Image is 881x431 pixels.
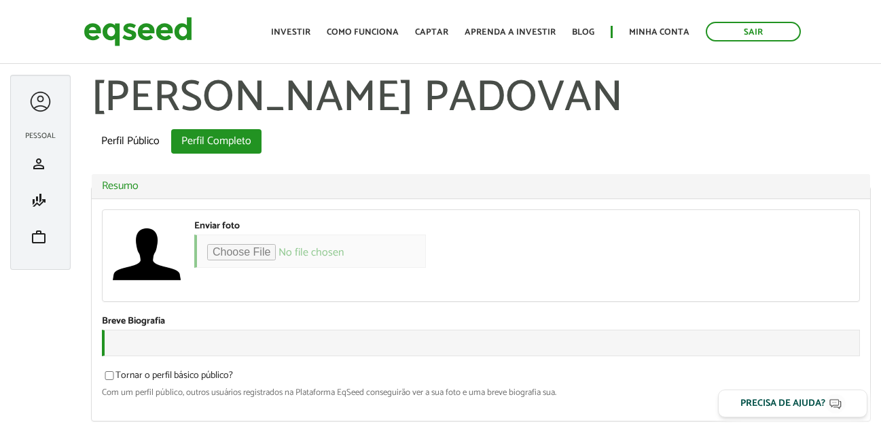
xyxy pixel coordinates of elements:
[629,28,689,37] a: Minha conta
[18,219,63,256] li: Meu portfólio
[171,129,262,154] a: Perfil Completo
[327,28,399,37] a: Como funciona
[28,89,53,114] a: Expandir menu
[31,192,47,209] span: finance_mode
[31,229,47,245] span: work
[84,14,192,50] img: EqSeed
[194,222,240,231] label: Enviar foto
[18,145,63,182] li: Meu perfil
[706,22,801,41] a: Sair
[415,28,448,37] a: Captar
[102,371,233,385] label: Tornar o perfil básico público?
[271,28,310,37] a: Investir
[91,75,871,122] h1: [PERSON_NAME] PADOVAN
[102,388,860,397] div: Com um perfil público, outros usuários registrados na Plataforma EqSeed conseguirão ver a sua fot...
[113,220,181,288] a: Ver perfil do usuário.
[31,156,47,172] span: person
[18,182,63,219] li: Minha simulação
[572,28,594,37] a: Blog
[97,371,122,380] input: Tornar o perfil básico público?
[113,220,181,288] img: Foto de BRUNO CINTAS PADOVAN
[21,156,60,172] a: person
[102,181,860,192] a: Resumo
[102,317,165,326] label: Breve Biografia
[21,229,60,245] a: work
[21,192,60,209] a: finance_mode
[465,28,556,37] a: Aprenda a investir
[91,129,170,154] a: Perfil Público
[18,132,63,140] h2: Pessoal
